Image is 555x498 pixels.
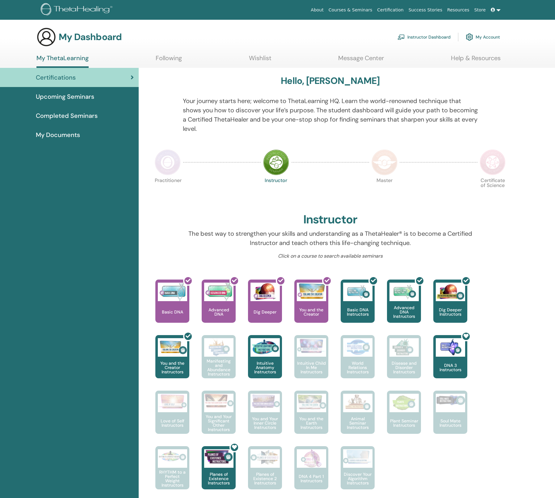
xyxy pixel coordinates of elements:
span: Certifications [36,73,76,82]
p: DNA 4 Part 1 Instructors [294,474,328,483]
img: Intuitive Anatomy Instructors [250,338,280,357]
p: Soul Mate Instructors [433,419,467,427]
span: My Documents [36,130,80,139]
p: You and the Creator [294,308,328,316]
p: Advanced DNA [202,308,236,316]
img: Dig Deeper [250,283,280,301]
p: Advanced DNA Instructors [387,305,421,318]
a: Intuitive Child In Me Instructors Intuitive Child In Me Instructors [294,335,328,391]
img: RHYTHM to a Perfect Weight Instructors [158,449,187,464]
a: Dig Deeper Dig Deeper [248,280,282,335]
img: You and the Creator Instructors [158,338,187,357]
img: You and the Creator [297,283,326,300]
img: You and Your Inner Circle Instructors [250,394,280,409]
a: You and the Creator You and the Creator [294,280,328,335]
p: Certificate of Science [480,178,506,204]
img: Advanced DNA Instructors [389,283,419,301]
img: logo.png [41,3,115,17]
a: Plant Seminar Instructors Plant Seminar Instructors [387,391,421,446]
a: Disease and Disorder Instructors Disease and Disorder Instructors [387,335,421,391]
p: DNA 3 Instructors [433,363,467,372]
a: Soul Mate Instructors Soul Mate Instructors [433,391,467,446]
a: Courses & Seminars [326,4,375,16]
h3: Hello, [PERSON_NAME] [281,75,380,86]
img: generic-user-icon.jpg [36,27,56,47]
h3: My Dashboard [59,31,122,43]
p: Intuitive Anatomy Instructors [248,361,282,374]
a: Basic DNA Instructors Basic DNA Instructors [341,280,375,335]
p: Love of Self Instructors [155,419,189,427]
img: DNA 4 Part 1 Instructors [297,449,326,468]
a: Following [156,54,182,66]
p: Practitioner [155,178,181,204]
a: Advanced DNA Advanced DNA [202,280,236,335]
img: Basic DNA [158,283,187,301]
img: cog.svg [466,32,473,42]
p: Intuitive Child In Me Instructors [294,361,328,374]
p: Instructor [263,178,289,204]
p: Planes of Existence Instructors [202,472,236,485]
img: Plant Seminar Instructors [389,394,419,412]
p: Plant Seminar Instructors [387,419,421,427]
a: You and Your Significant Other Instructors You and Your Significant Other Instructors [202,391,236,446]
img: Advanced DNA [204,283,233,301]
a: You and Your Inner Circle Instructors You and Your Inner Circle Instructors [248,391,282,446]
p: Dig Deeper Instructors [433,308,467,316]
p: World Relations Instructors [341,361,375,374]
a: Success Stories [406,4,445,16]
a: You and the Earth Instructors You and the Earth Instructors [294,391,328,446]
a: My Account [466,30,500,44]
p: You and the Creator Instructors [155,361,189,374]
p: You and Your Significant Other Instructors [202,414,236,432]
p: RHYTHM to a Perfect Weight Instructors [155,470,189,487]
p: Discover Your Algorithm Instructors [341,472,375,485]
img: Love of Self Instructors [158,394,187,409]
p: Dig Deeper [251,310,279,314]
p: Manifesting and Abundance Instructors [202,359,236,376]
a: Advanced DNA Instructors Advanced DNA Instructors [387,280,421,335]
a: Intuitive Anatomy Instructors Intuitive Anatomy Instructors [248,335,282,391]
p: You and Your Inner Circle Instructors [248,417,282,430]
p: Planes of Existence 2 Instructors [248,472,282,485]
a: Store [472,4,488,16]
img: World Relations Instructors [343,338,372,357]
img: Certificate of Science [480,149,506,175]
a: Animal Seminar Instructors Animal Seminar Instructors [341,391,375,446]
img: Planes of Existence 2 Instructors [250,449,280,466]
a: My ThetaLearning [36,54,89,68]
img: Practitioner [155,149,181,175]
p: Disease and Disorder Instructors [387,361,421,374]
img: Instructor [263,149,289,175]
span: Upcoming Seminars [36,92,94,101]
p: The best way to strengthen your skills and understanding as a ThetaHealer® is to become a Certifi... [183,229,478,247]
a: DNA 3 Instructors DNA 3 Instructors [433,335,467,391]
img: Dig Deeper Instructors [436,283,465,301]
p: You and the Earth Instructors [294,417,328,430]
img: chalkboard-teacher.svg [397,34,405,40]
a: Resources [445,4,472,16]
img: DNA 3 Instructors [436,338,465,357]
p: Click on a course to search available seminars [183,252,478,260]
a: Help & Resources [451,54,501,66]
a: Dig Deeper Instructors Dig Deeper Instructors [433,280,467,335]
a: You and the Creator Instructors You and the Creator Instructors [155,335,189,391]
img: Planes of Existence Instructors [204,449,233,464]
img: Manifesting and Abundance Instructors [204,338,233,357]
p: Animal Seminar Instructors [341,417,375,430]
span: Completed Seminars [36,111,98,120]
img: Discover Your Algorithm Instructors [343,449,372,464]
a: World Relations Instructors World Relations Instructors [341,335,375,391]
img: Basic DNA Instructors [343,283,372,301]
img: Intuitive Child In Me Instructors [297,338,326,353]
a: Wishlist [249,54,271,66]
img: Disease and Disorder Instructors [389,338,419,357]
img: You and the Earth Instructors [297,394,326,410]
img: Animal Seminar Instructors [343,394,372,412]
a: About [308,4,326,16]
a: Message Center [338,54,384,66]
p: Basic DNA Instructors [341,308,375,316]
a: Basic DNA Basic DNA [155,280,189,335]
a: Instructor Dashboard [397,30,451,44]
p: Your journey starts here; welcome to ThetaLearning HQ. Learn the world-renowned technique that sh... [183,96,478,133]
img: You and Your Significant Other Instructors [204,394,233,408]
